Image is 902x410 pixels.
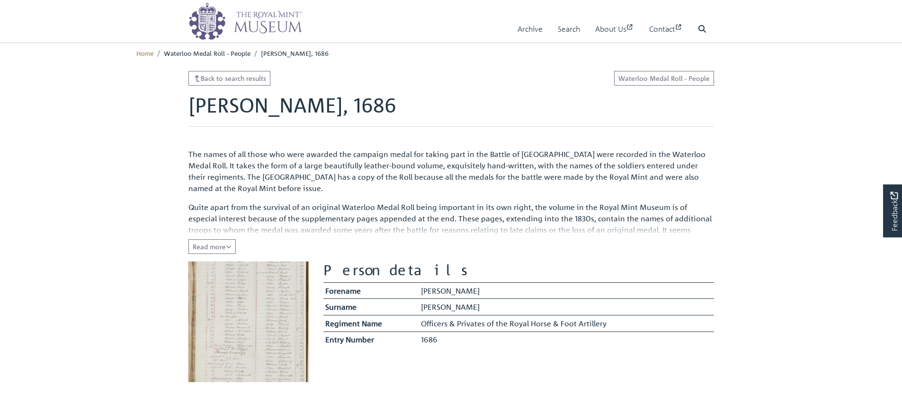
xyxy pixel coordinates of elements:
td: 1686 [419,331,714,348]
td: [PERSON_NAME] [419,299,714,315]
span: [PERSON_NAME], 1686 [261,49,329,57]
th: Regiment Name [323,315,419,331]
span: The names of all those who were awarded the campaign medal for taking part in the Battle of [GEOG... [188,149,706,193]
a: Archive [518,16,543,43]
td: [PERSON_NAME] [419,282,714,299]
h2: Person details [323,262,714,279]
span: Read more [193,242,232,251]
img: McPherson, John, 1686 [188,262,309,382]
th: Forename [323,282,419,299]
a: Search [558,16,580,43]
a: Back to search results [188,71,271,86]
button: Read all of the content [188,239,236,254]
a: Waterloo Medal Roll - People [614,71,714,86]
img: logo_wide.png [188,2,302,40]
span: Waterloo Medal Roll - People [164,49,250,57]
span: Feedback [888,192,900,231]
h1: [PERSON_NAME], 1686 [188,93,714,126]
span: Quite apart from the survival of an original Waterloo Medal Roll being important in its own right... [188,202,712,257]
a: Home [136,49,153,57]
th: Entry Number [323,331,419,348]
a: Contact [649,16,683,43]
th: Surname [323,299,419,315]
a: Would you like to provide feedback? [883,184,902,237]
td: Officers & Privates of the Royal Horse & Foot Artillery [419,315,714,331]
a: About Us [595,16,634,43]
